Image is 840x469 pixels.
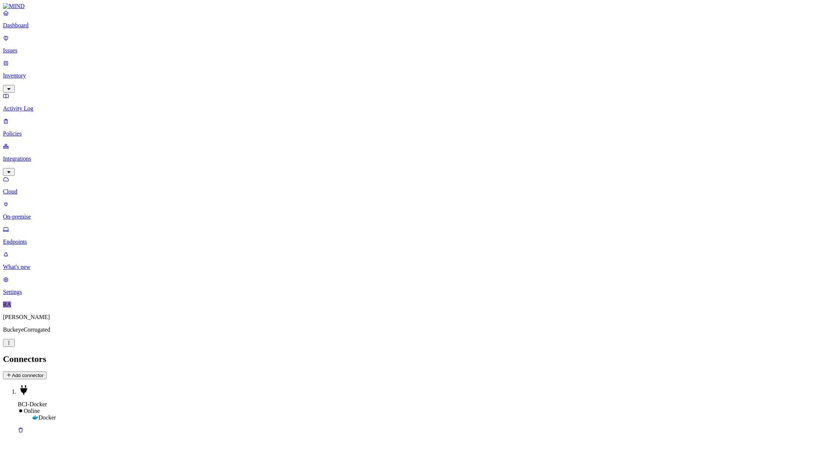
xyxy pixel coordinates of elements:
[3,10,837,29] a: Dashboard
[3,176,837,195] a: Cloud
[18,401,47,407] span: BCI-Docker
[3,251,837,270] a: What's new
[3,22,837,29] p: Dashboard
[3,314,837,321] p: [PERSON_NAME]
[3,326,837,333] p: BuckeyeCorrugated
[3,93,837,112] a: Activity Log
[3,3,837,10] a: MIND
[3,143,837,175] a: Integrations
[3,47,837,54] p: Issues
[3,201,837,220] a: On-premise
[3,276,837,295] a: Settings
[3,35,837,54] a: Issues
[3,354,837,364] h2: Connectors
[3,72,837,79] p: Inventory
[3,105,837,112] p: Activity Log
[3,155,837,162] p: Integrations
[3,289,837,295] p: Settings
[38,414,56,421] span: Docker
[3,60,837,92] a: Inventory
[3,301,11,308] span: RA
[3,213,837,220] p: On-premise
[3,226,837,245] a: Endpoints
[24,408,40,414] span: Online
[3,264,837,270] p: What's new
[3,239,837,245] p: Endpoints
[3,372,47,379] button: Add connector
[3,130,837,137] p: Policies
[3,118,837,137] a: Policies
[3,188,837,195] p: Cloud
[3,3,25,10] img: MIND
